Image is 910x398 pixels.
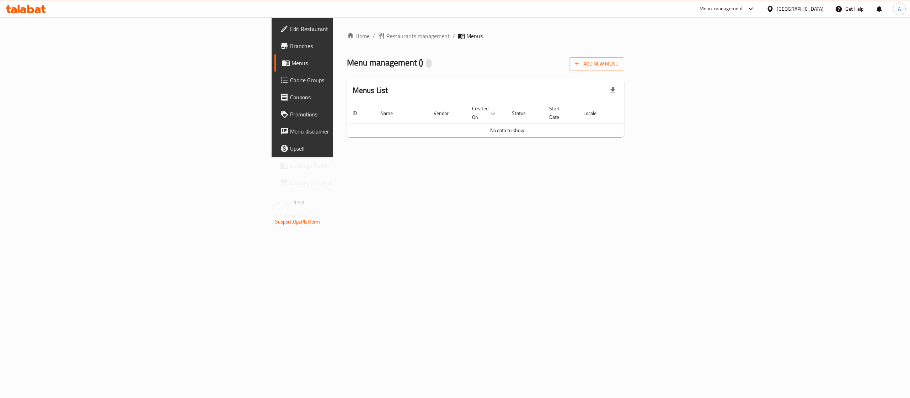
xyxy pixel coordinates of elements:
span: Add New Menu [575,59,619,68]
a: Edit Restaurant [274,20,424,37]
a: Upsell [274,140,424,157]
a: Menu disclaimer [274,123,424,140]
table: enhanced table [347,102,668,137]
span: Created On [472,104,498,121]
span: Vendor [434,109,458,117]
span: Coverage Report [290,161,418,170]
span: A [898,5,901,13]
span: Menus [466,32,483,40]
a: Menus [274,54,424,72]
a: Promotions [274,106,424,123]
span: Edit Restaurant [290,25,418,33]
span: Choice Groups [290,76,418,84]
a: Grocery Checklist [274,174,424,191]
span: Upsell [290,144,418,153]
a: Branches [274,37,424,54]
span: Coupons [290,93,418,101]
span: Status [512,109,535,117]
span: Menus [291,59,418,67]
div: Export file [604,82,621,99]
th: Actions [614,102,668,124]
a: Coupons [274,89,424,106]
span: 1.0.0 [294,198,305,207]
a: Choice Groups [274,72,424,89]
span: Get support on: [275,210,308,219]
span: Menu disclaimer [290,127,418,136]
span: Locale [583,109,606,117]
nav: breadcrumb [347,32,625,40]
span: Grocery Checklist [290,178,418,187]
a: Support.OpsPlatform [275,217,320,226]
span: Name [380,109,402,117]
div: [GEOGRAPHIC_DATA] [777,5,824,13]
span: Version: [275,198,293,207]
span: No data to show [490,126,524,135]
span: Branches [290,42,418,50]
span: Start Date [549,104,569,121]
h2: Menus List [353,85,388,96]
button: Add New Menu [569,57,624,70]
span: Promotions [290,110,418,119]
div: Menu-management [700,5,743,13]
a: Coverage Report [274,157,424,174]
span: ID [353,109,366,117]
li: / [453,32,455,40]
